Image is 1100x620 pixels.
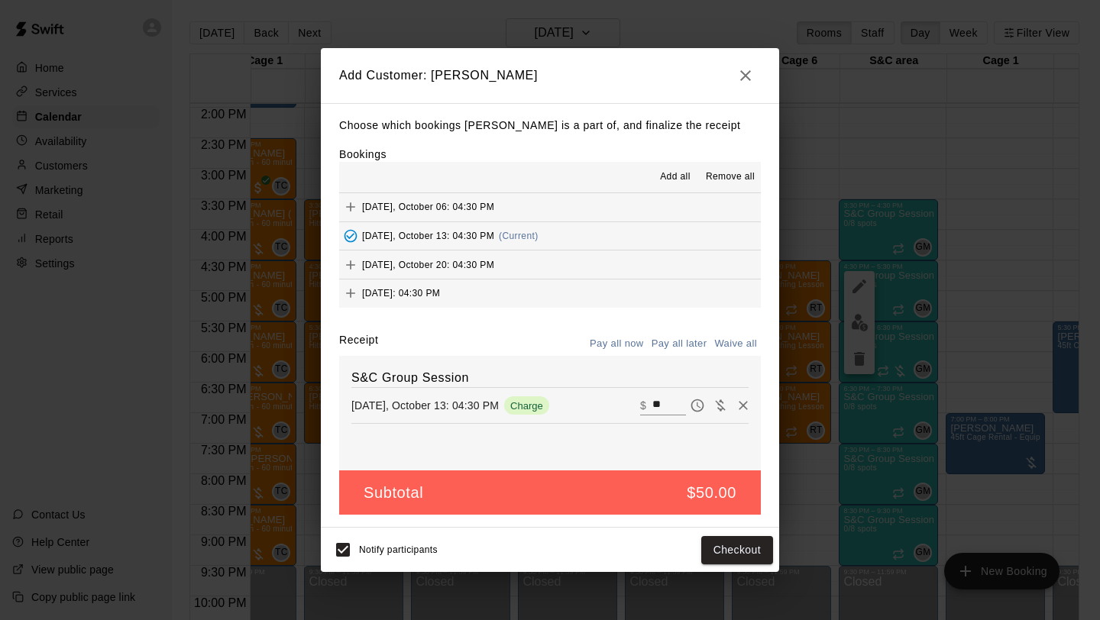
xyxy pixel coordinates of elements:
[339,224,362,247] button: Added - Collect Payment
[339,250,761,279] button: Add[DATE], October 20: 04:30 PM
[362,231,494,241] span: [DATE], October 13: 04:30 PM
[339,332,378,356] label: Receipt
[351,398,499,413] p: [DATE], October 13: 04:30 PM
[351,368,749,388] h6: S&C Group Session
[339,148,387,160] label: Bookings
[339,116,761,135] p: Choose which bookings [PERSON_NAME] is a part of, and finalize the receipt
[339,201,362,212] span: Add
[362,202,494,212] span: [DATE], October 06: 04:30 PM
[364,483,423,503] h5: Subtotal
[709,399,732,412] span: Waive payment
[362,259,494,270] span: [DATE], October 20: 04:30 PM
[651,165,700,189] button: Add all
[321,48,779,103] h2: Add Customer: [PERSON_NAME]
[339,222,761,250] button: Added - Collect Payment[DATE], October 13: 04:30 PM(Current)
[339,258,362,270] span: Add
[339,287,362,299] span: Add
[648,332,711,356] button: Pay all later
[686,399,709,412] span: Pay later
[362,288,440,299] span: [DATE]: 04:30 PM
[640,398,646,413] p: $
[687,483,736,503] h5: $50.00
[660,170,691,185] span: Add all
[732,394,755,417] button: Remove
[339,193,761,221] button: Add[DATE], October 06: 04:30 PM
[701,536,773,564] button: Checkout
[706,170,755,185] span: Remove all
[586,332,648,356] button: Pay all now
[710,332,761,356] button: Waive all
[499,231,539,241] span: (Current)
[700,165,761,189] button: Remove all
[339,279,761,308] button: Add[DATE]: 04:30 PM
[359,545,438,556] span: Notify participants
[504,400,549,412] span: Charge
